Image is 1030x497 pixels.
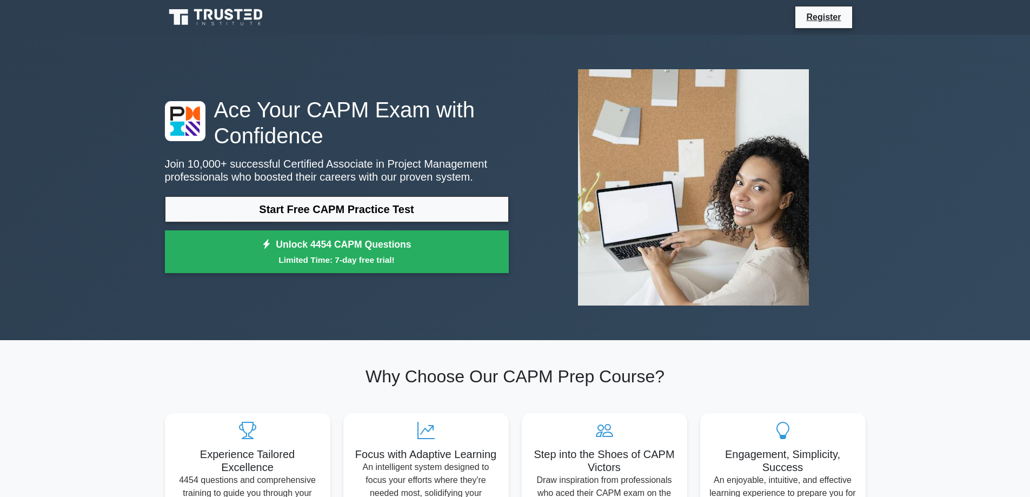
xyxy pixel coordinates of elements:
[165,196,509,222] a: Start Free CAPM Practice Test
[352,448,500,461] h5: Focus with Adaptive Learning
[165,97,509,149] h1: Ace Your CAPM Exam with Confidence
[165,230,509,274] a: Unlock 4454 CAPM QuestionsLimited Time: 7-day free trial!
[165,157,509,183] p: Join 10,000+ successful Certified Associate in Project Management professionals who boosted their...
[165,366,866,387] h2: Why Choose Our CAPM Prep Course?
[530,448,679,474] h5: Step into the Shoes of CAPM Victors
[174,448,322,474] h5: Experience Tailored Excellence
[178,254,495,266] small: Limited Time: 7-day free trial!
[709,448,857,474] h5: Engagement, Simplicity, Success
[800,10,847,24] a: Register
